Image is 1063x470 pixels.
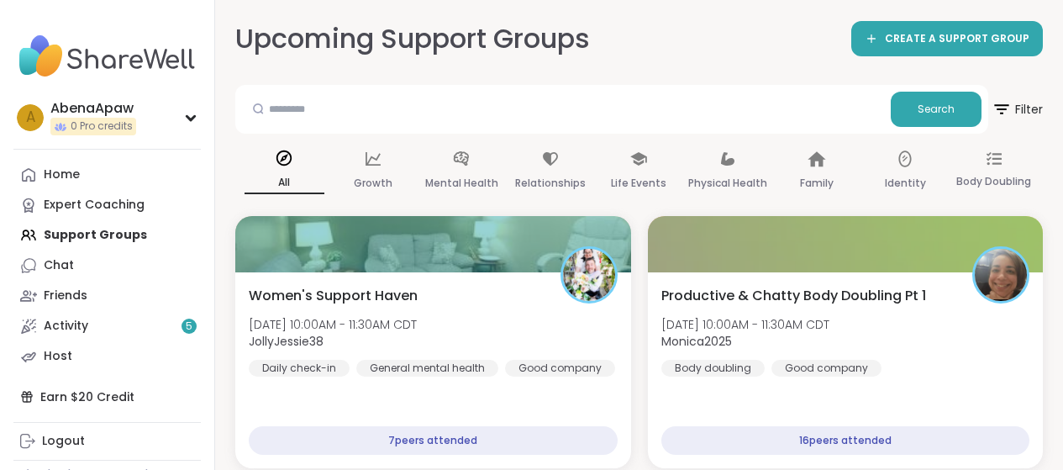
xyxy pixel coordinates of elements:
span: 5 [186,319,192,334]
a: Friends [13,281,201,311]
img: Monica2025 [975,249,1027,301]
p: Relationships [515,173,586,193]
div: 7 peers attended [249,426,618,455]
div: Activity [44,318,88,335]
a: Logout [13,426,201,457]
b: JollyJessie38 [249,333,324,350]
div: AbenaApaw [50,99,136,118]
a: CREATE A SUPPORT GROUP [851,21,1043,56]
p: Body Doubling [956,172,1031,192]
span: [DATE] 10:00AM - 11:30AM CDT [661,316,829,333]
div: Earn $20 Credit [13,382,201,412]
span: CREATE A SUPPORT GROUP [885,32,1029,46]
p: Life Events [611,173,666,193]
h2: Upcoming Support Groups [235,20,590,58]
span: A [26,107,35,129]
div: Good company [505,360,615,377]
a: Host [13,341,201,372]
div: Home [44,166,80,183]
span: Search [918,102,955,117]
div: Logout [42,433,85,450]
span: 0 Pro credits [71,119,133,134]
div: Friends [44,288,87,304]
a: Activity5 [13,311,201,341]
div: Daily check-in [249,360,350,377]
button: Search [891,92,981,127]
div: Host [44,348,72,365]
p: Identity [885,173,926,193]
div: Expert Coaching [44,197,145,214]
img: ShareWell Nav Logo [13,27,201,86]
div: Body doubling [661,360,765,377]
b: Monica2025 [661,333,732,350]
span: Women's Support Haven [249,286,418,306]
p: Family [800,173,834,193]
div: Good company [771,360,881,377]
p: Mental Health [425,173,498,193]
span: [DATE] 10:00AM - 11:30AM CDT [249,316,417,333]
button: Filter [992,85,1043,134]
p: Growth [354,173,392,193]
div: General mental health [356,360,498,377]
div: 16 peers attended [661,426,1030,455]
span: Filter [992,89,1043,129]
div: Chat [44,257,74,274]
span: Productive & Chatty Body Doubling Pt 1 [661,286,926,306]
a: Home [13,160,201,190]
a: Chat [13,251,201,281]
p: Physical Health [688,173,767,193]
img: JollyJessie38 [563,249,615,301]
p: All [245,172,324,194]
a: Expert Coaching [13,190,201,220]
